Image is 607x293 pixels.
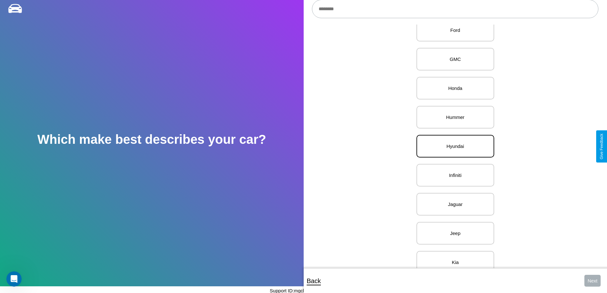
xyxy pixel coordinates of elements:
p: Kia [423,258,487,267]
p: Jaguar [423,200,487,209]
p: Jeep [423,229,487,238]
div: Give Feedback [599,134,604,159]
button: Next [584,275,601,287]
p: Hyundai [423,142,487,150]
p: Infiniti [423,171,487,179]
p: GMC [423,55,487,63]
p: Ford [423,26,487,34]
p: Back [307,275,321,287]
h2: Which make best describes your car? [37,132,266,147]
p: Honda [423,84,487,92]
p: Hummer [423,113,487,121]
iframe: Intercom live chat [6,271,22,287]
